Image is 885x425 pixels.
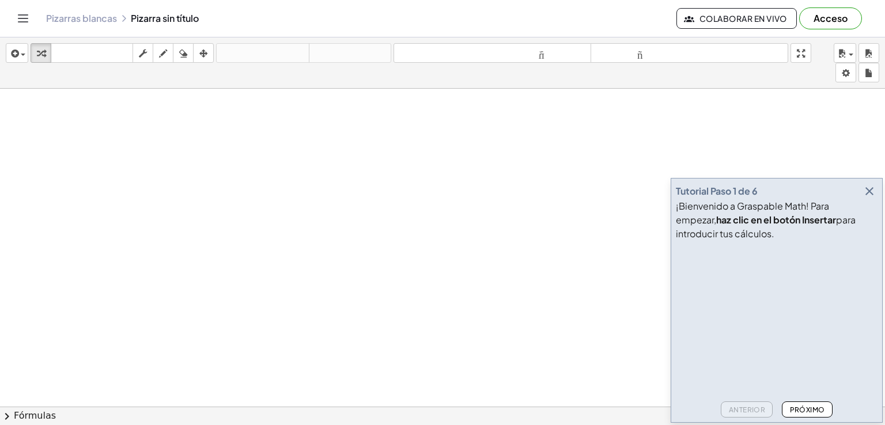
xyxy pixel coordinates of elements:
[219,48,307,59] font: deshacer
[14,9,32,28] button: Cambiar navegación
[790,405,825,414] font: Próximo
[676,185,758,197] font: Tutorial Paso 1 de 6
[54,48,130,59] font: teclado
[799,7,862,29] button: Acceso
[716,214,836,226] font: haz clic en el botón Insertar
[396,48,588,59] font: tamaño_del_formato
[782,401,832,418] button: Próximo
[46,12,117,24] font: Pizarras blancas
[591,43,788,63] button: tamaño_del_formato
[676,8,797,29] button: Colaborar en vivo
[593,48,785,59] font: tamaño_del_formato
[309,43,391,63] button: rehacer
[51,43,133,63] button: teclado
[699,13,787,24] font: Colaborar en vivo
[312,48,388,59] font: rehacer
[46,13,117,24] a: Pizarras blancas
[14,410,56,421] font: Fórmulas
[676,200,829,226] font: ¡Bienvenido a Graspable Math! Para empezar,
[394,43,591,63] button: tamaño_del_formato
[216,43,309,63] button: deshacer
[814,12,848,24] font: Acceso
